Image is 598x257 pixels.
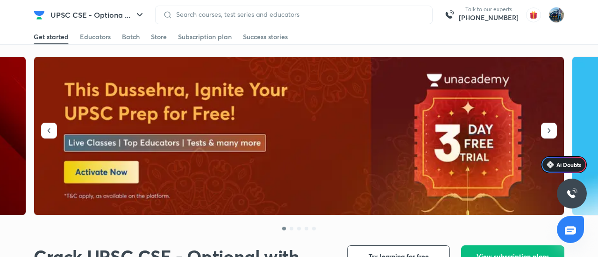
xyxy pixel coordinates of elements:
[172,11,425,18] input: Search courses, test series and educators
[122,29,140,44] a: Batch
[459,13,519,22] a: [PHONE_NUMBER]
[178,32,232,42] div: Subscription plan
[548,7,564,23] img: I A S babu
[566,188,577,199] img: ttu
[34,32,69,42] div: Get started
[556,161,581,168] span: Ai Doubts
[151,29,167,44] a: Store
[526,7,541,22] img: avatar
[440,6,459,24] img: call-us
[243,29,288,44] a: Success stories
[34,29,69,44] a: Get started
[80,32,111,42] div: Educators
[547,161,554,168] img: Icon
[178,29,232,44] a: Subscription plan
[151,32,167,42] div: Store
[122,32,140,42] div: Batch
[45,6,151,24] button: UPSC CSE - Optiona ...
[34,9,45,21] img: Company Logo
[541,156,587,173] a: Ai Doubts
[80,29,111,44] a: Educators
[243,32,288,42] div: Success stories
[459,6,519,13] p: Talk to our experts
